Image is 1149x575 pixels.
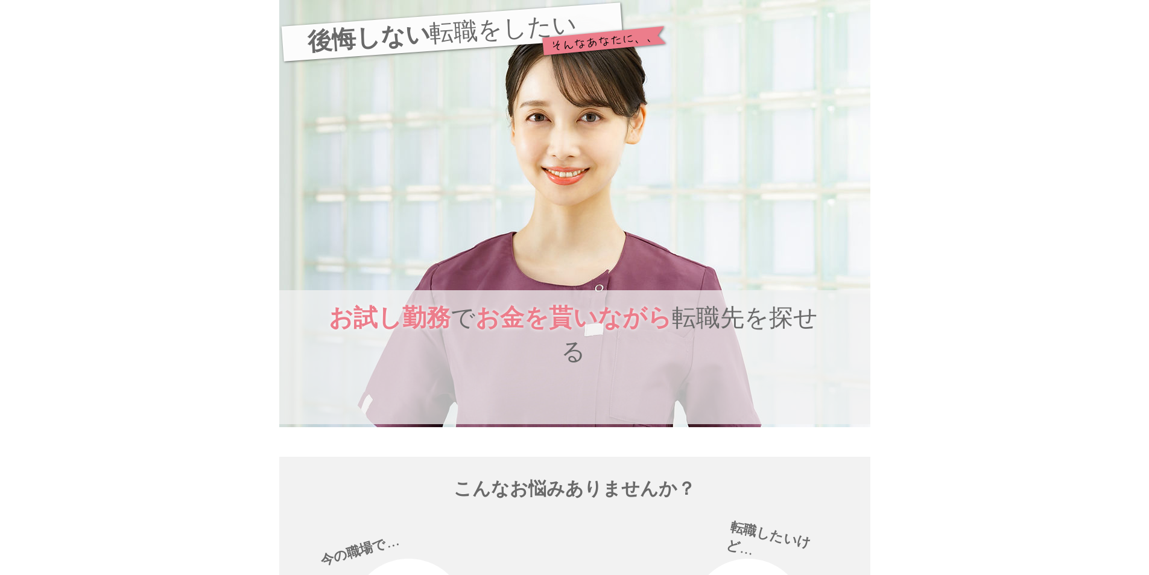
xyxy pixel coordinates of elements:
span: お金を貰いながら [475,304,672,331]
span: ​ [306,10,577,55]
span: 転職先を探せる [561,304,818,364]
span: お試し勤務 [329,304,451,331]
span: 後悔しない [306,20,430,54]
span: ​そんなあなたに、、 [549,30,658,52]
span: 転職をしたい [306,10,577,55]
span: ​転職したいけど… [725,518,812,558]
span: で [451,304,475,331]
span: ​こんなお悩みありませんか？ [454,478,695,498]
span: ​今の職場で… [318,532,400,569]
